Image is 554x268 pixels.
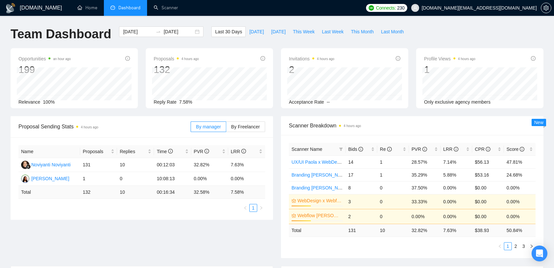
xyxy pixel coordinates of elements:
[475,147,490,152] span: CPR
[520,147,524,151] span: info-circle
[346,181,377,194] td: 8
[154,172,191,186] td: 10:08:13
[528,242,536,250] li: Next Page
[125,56,130,61] span: info-circle
[110,5,115,10] span: dashboard
[289,63,334,76] div: 2
[18,186,80,199] td: Total
[53,57,71,61] time: an hour ago
[292,185,379,190] a: Branding [PERSON_NAME] (Short & CTA)
[531,56,536,61] span: info-circle
[117,158,154,172] td: 10
[271,28,286,35] span: [DATE]
[196,124,221,129] span: By manager
[507,147,524,152] span: Score
[412,147,427,152] span: PVR
[413,6,417,10] span: user
[377,209,409,224] td: 0
[289,55,334,63] span: Invitations
[541,5,551,11] a: setting
[123,28,153,35] input: Start date
[21,162,71,167] a: NNNoviyanti Noviyanti
[292,198,296,203] span: crown
[289,26,318,37] button: This Week
[441,224,472,237] td: 7.63 %
[454,147,458,151] span: info-circle
[472,194,504,209] td: $0.00
[338,144,344,154] span: filter
[458,57,476,61] time: 4 hours ago
[18,55,71,63] span: Opportunities
[117,186,154,199] td: 10
[191,158,228,172] td: 32.82%
[534,120,543,125] span: New
[512,243,519,250] a: 2
[43,99,55,105] span: 100%
[387,147,392,151] span: info-circle
[512,242,520,250] li: 2
[257,204,265,212] button: right
[409,181,441,194] td: 37.50%
[297,197,342,204] a: WebDesign x Webflow [PERSON_NAME] (Perfect!)
[164,28,194,35] input: End date
[530,244,534,248] span: right
[154,99,176,105] span: Reply Rate
[504,224,536,237] td: 50.84 %
[250,204,257,212] a: 1
[241,149,246,153] span: info-circle
[380,147,392,152] span: Re
[377,181,409,194] td: 0
[520,242,528,250] li: 3
[215,28,242,35] span: Last 30 Days
[31,175,69,182] div: [PERSON_NAME]
[369,5,374,11] img: upwork-logo.png
[18,145,80,158] th: Name
[228,158,265,172] td: 7.63%
[154,5,178,11] a: searchScanner
[117,172,154,186] td: 0
[181,57,199,61] time: 4 hours ago
[292,172,349,178] a: Branding [PERSON_NAME]
[317,57,334,61] time: 4 hours ago
[472,181,504,194] td: $0.00
[289,121,536,130] span: Scanner Breakdown
[348,147,363,152] span: Bids
[541,3,551,13] button: setting
[441,168,472,181] td: 5.88%
[520,243,527,250] a: 3
[231,149,246,154] span: LRR
[191,186,228,199] td: 32.58 %
[441,209,472,224] td: 0.00%
[297,212,342,219] a: Webflow [PERSON_NAME] (Perfect!)
[346,168,377,181] td: 17
[204,149,209,153] span: info-circle
[179,99,192,105] span: 7.58%
[80,172,117,186] td: 1
[168,149,173,153] span: info-circle
[377,26,407,37] button: Last Month
[409,224,441,237] td: 32.82 %
[249,204,257,212] li: 1
[228,172,265,186] td: 0.00%
[292,159,366,165] a: UX/UI Paola x WebDesign (Perfect!)
[257,204,265,212] li: Next Page
[504,242,512,250] li: 1
[339,147,343,151] span: filter
[441,181,472,194] td: 0.00%
[377,168,409,181] td: 1
[472,168,504,181] td: $53.16
[80,158,117,172] td: 131
[191,172,228,186] td: 0.00%
[156,29,161,34] span: to
[18,122,191,131] span: Proposal Sending Stats
[81,125,98,129] time: 4 hours ago
[26,164,31,169] img: gigradar-bm.png
[327,99,330,105] span: --
[377,194,409,209] td: 0
[318,26,347,37] button: Last Week
[376,4,396,12] span: Connects:
[409,209,441,224] td: 0.00%
[21,161,29,169] img: NN
[259,206,263,210] span: right
[120,148,146,155] span: Replies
